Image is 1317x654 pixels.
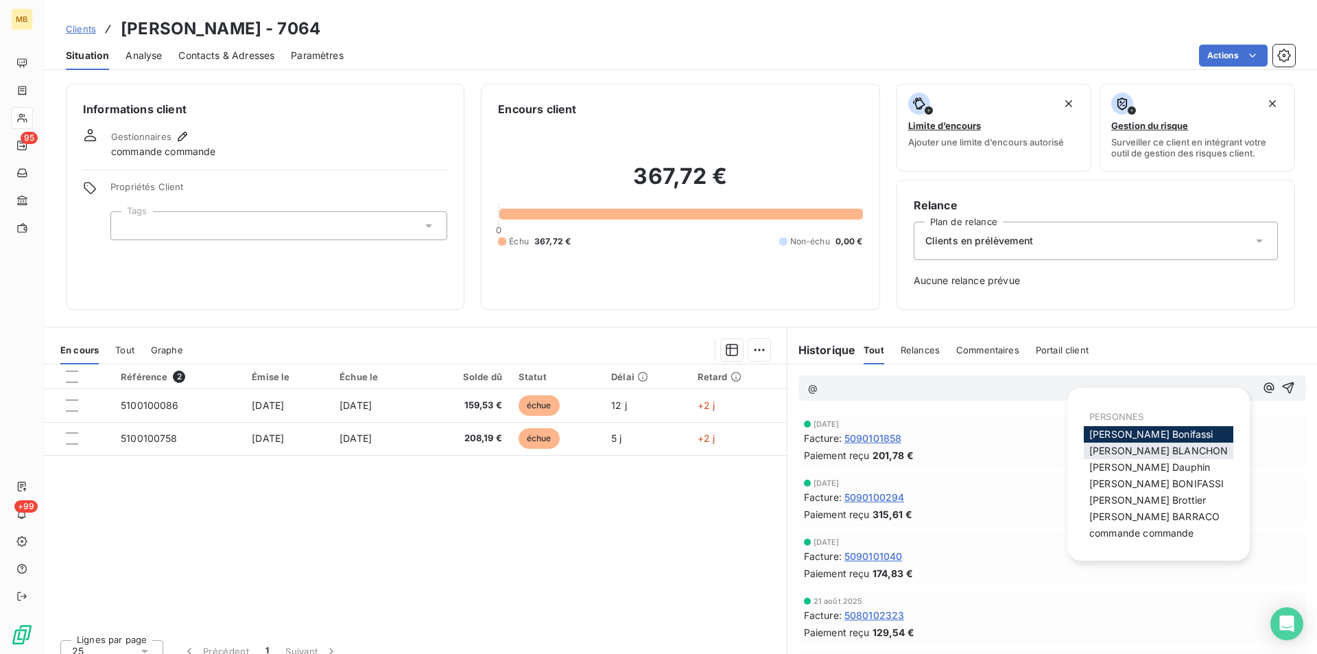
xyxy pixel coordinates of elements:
span: Contacts & Adresses [178,49,274,62]
span: 21 août 2025 [814,597,863,605]
span: 5100100758 [121,432,178,444]
button: Limite d’encoursAjouter une limite d’encours autorisé [897,84,1092,172]
span: 174,83 € [873,566,913,581]
div: Open Intercom Messenger [1270,607,1303,640]
h6: Informations client [83,101,447,117]
span: 208,19 € [429,432,502,445]
div: Référence [121,371,235,383]
span: [DATE] [814,420,840,428]
span: Paiement reçu [804,566,870,581]
span: [PERSON_NAME] BLANCHON [1089,445,1228,456]
span: 315,61 € [873,507,912,522]
span: Paramètres [291,49,344,62]
span: Non-échu [790,235,830,248]
button: Actions [1199,45,1268,67]
span: [DATE] [252,432,284,444]
div: Retard [698,371,779,382]
span: En cours [60,344,99,355]
h2: 367,72 € [498,163,862,204]
span: +2 j [698,399,715,411]
span: +2 j [698,432,715,444]
span: [DATE] [340,432,372,444]
span: 0,00 € [835,235,863,248]
h3: [PERSON_NAME] - 7064 [121,16,320,41]
span: commande commande [111,145,216,159]
span: Surveiller ce client en intégrant votre outil de gestion des risques client. [1111,137,1283,159]
span: 5100100086 [121,399,179,411]
span: 201,78 € [873,448,914,463]
span: Paiement reçu [804,507,870,522]
span: Facture : [804,490,842,504]
span: Graphe [151,344,183,355]
span: 0 [496,224,501,235]
div: Solde dû [429,371,502,382]
span: Échu [509,235,529,248]
span: Ajouter une limite d’encours autorisé [908,137,1064,148]
div: Délai [611,371,681,382]
span: +99 [14,500,38,513]
span: 367,72 € [534,235,571,248]
span: 95 [21,132,38,144]
h6: Encours client [498,101,576,117]
span: 5090101858 [844,431,902,445]
span: [PERSON_NAME] Brottier [1089,494,1206,506]
span: 5 j [611,432,621,444]
span: [DATE] [814,538,840,546]
span: Gestionnaires [111,131,171,142]
div: MB [11,8,33,30]
span: commande commande [1089,527,1194,539]
span: Tout [864,344,884,355]
span: 2 [173,371,185,383]
span: [PERSON_NAME] BONIFASSI [1089,478,1224,489]
img: Logo LeanPay [11,624,33,646]
span: Situation [66,49,109,62]
span: Paiement reçu [804,625,870,640]
span: Facture : [804,549,842,563]
button: Gestion du risqueSurveiller ce client en intégrant votre outil de gestion des risques client. [1100,84,1295,172]
span: Relances [901,344,940,355]
h6: Relance [914,197,1278,213]
span: Facture : [804,608,842,622]
a: Clients [66,22,96,36]
div: Émise le [252,371,323,382]
span: 129,54 € [873,625,914,640]
span: Commentaires [956,344,1019,355]
span: 5090101040 [844,549,903,563]
span: 159,53 € [429,399,502,412]
span: Paiement reçu [804,448,870,463]
span: PERSONNES [1089,411,1143,422]
span: Propriétés Client [110,181,447,200]
span: Gestion du risque [1111,120,1188,131]
h6: Historique [787,342,856,358]
span: 12 j [611,399,627,411]
span: Clients [66,23,96,34]
span: Limite d’encours [908,120,981,131]
div: Échue le [340,371,412,382]
span: Facture : [804,431,842,445]
span: [DATE] [814,479,840,487]
span: Clients en prélèvement [925,234,1033,248]
span: [PERSON_NAME] Dauphin [1089,461,1210,473]
span: [DATE] [252,399,284,411]
span: Aucune relance prévue [914,274,1278,288]
div: Statut [519,371,595,382]
span: [PERSON_NAME] BARRACO [1089,511,1220,522]
span: [DATE] [340,399,372,411]
input: Ajouter une valeur [122,220,133,232]
span: Portail client [1036,344,1089,355]
span: Tout [115,344,134,355]
span: Analyse [126,49,162,62]
span: [PERSON_NAME] Bonifassi [1089,428,1213,440]
span: échue [519,428,560,449]
span: 5080102323 [844,608,905,622]
span: 5090100294 [844,490,905,504]
span: @ [808,382,818,394]
span: échue [519,395,560,416]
